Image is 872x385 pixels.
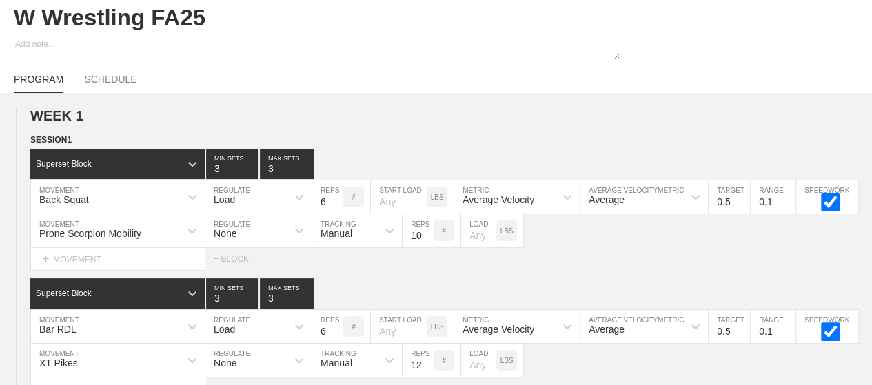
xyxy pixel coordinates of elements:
iframe: Chat Widget [624,225,872,385]
p: # [442,227,446,235]
div: Average [589,194,625,205]
a: SCHEDULE [84,74,136,92]
input: Any [371,180,427,214]
p: # [352,323,356,331]
div: Load [214,194,235,205]
span: WEEK 1 [30,108,83,123]
p: # [352,194,356,201]
a: PROGRAM [14,74,63,93]
p: LBS [500,227,514,235]
div: + BLOCK [214,254,262,264]
div: Superset Block [36,159,92,169]
div: Average Velocity [463,324,534,335]
div: Manual [321,228,352,239]
span: SESSION 1 [30,135,72,145]
input: Any [461,214,496,247]
p: LBS [431,194,444,201]
div: Load [214,324,235,335]
div: MOVEMENT [30,248,205,271]
div: None [214,228,236,239]
div: Average Velocity [463,194,534,205]
p: # [442,357,446,364]
div: Average [589,324,625,335]
div: XT Pikes [39,357,78,368]
input: None [260,278,314,309]
input: None [260,149,314,179]
input: Any [371,310,427,343]
input: Any [461,344,496,377]
p: LBS [500,357,514,364]
div: Superset Block [36,289,92,298]
span: + [43,253,49,264]
div: Back Squat [39,194,89,205]
div: Prone Scorpion Mobility [39,228,141,239]
div: Manual [321,357,352,368]
div: Bar RDL [39,324,77,335]
p: LBS [431,323,444,331]
div: None [214,357,236,368]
